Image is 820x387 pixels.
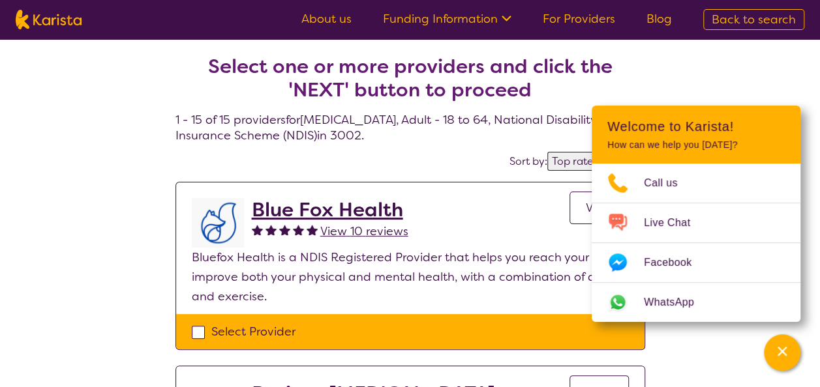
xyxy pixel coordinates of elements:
[592,283,800,322] a: Web link opens in a new tab.
[592,164,800,322] ul: Choose channel
[191,55,630,102] h2: Select one or more providers and click the 'NEXT' button to proceed
[644,213,706,233] span: Live Chat
[252,198,408,222] a: Blue Fox Health
[607,119,785,134] h2: Welcome to Karista!
[644,173,693,193] span: Call us
[279,224,290,235] img: fullstar
[16,10,82,29] img: Karista logo
[764,334,800,371] button: Channel Menu
[644,253,707,272] span: Facebook
[192,248,629,306] p: Bluefox Health is a NDIS Registered Provider that helps you reach your goals, improve both your p...
[293,224,304,235] img: fullstar
[320,222,408,241] a: View 10 reviews
[703,9,804,30] a: Back to search
[252,224,263,235] img: fullstar
[586,200,613,216] span: View
[712,12,796,27] span: Back to search
[592,106,800,322] div: Channel Menu
[569,192,629,224] a: View
[509,154,547,168] label: Sort by:
[607,139,785,150] p: How can we help you [DATE]?
[383,11,511,27] a: Funding Information
[307,224,318,235] img: fullstar
[266,224,277,235] img: fullstar
[543,11,615,27] a: For Providers
[301,11,352,27] a: About us
[320,223,408,239] span: View 10 reviews
[175,23,645,143] h4: 1 - 15 of 15 providers for [MEDICAL_DATA] , Adult - 18 to 64 , National Disability Insurance Sche...
[646,11,672,27] a: Blog
[192,198,244,248] img: lyehhyr6avbivpacwqcf.png
[644,293,710,312] span: WhatsApp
